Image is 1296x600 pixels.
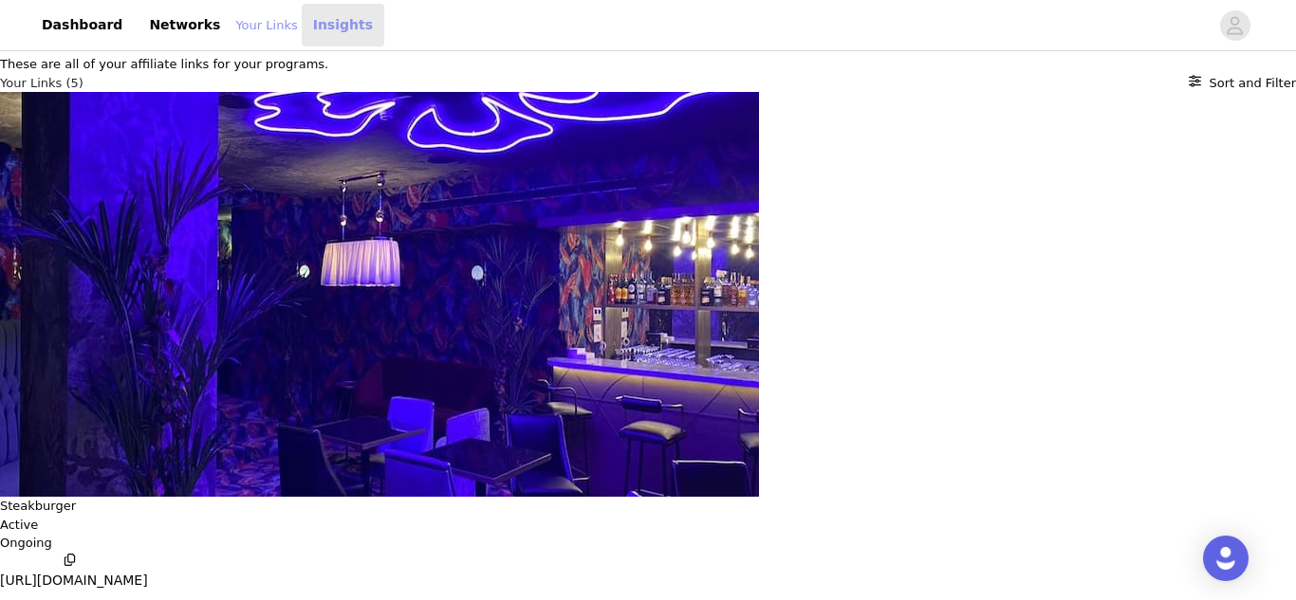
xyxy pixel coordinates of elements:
a: Networks [138,4,231,46]
a: Dashboard [30,4,134,46]
button: Sort and Filter [1189,74,1296,93]
a: Insights [302,4,384,46]
a: Your Links [235,16,297,35]
div: avatar [1226,10,1244,41]
div: Open Intercom Messenger [1203,536,1249,581]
